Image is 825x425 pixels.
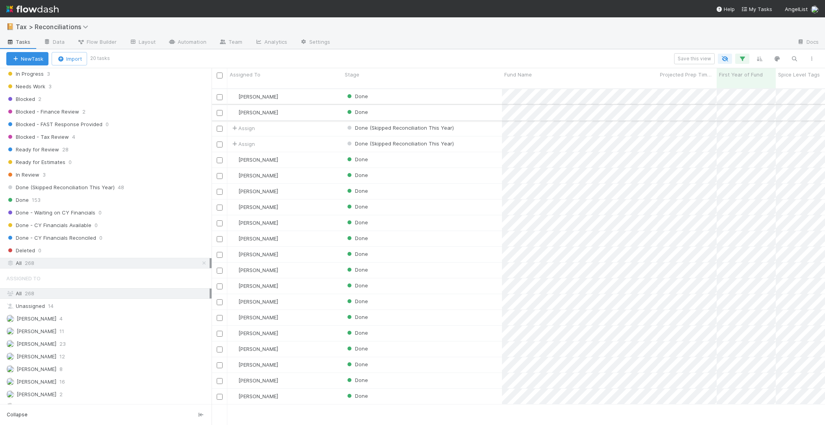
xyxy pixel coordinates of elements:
span: Assigned To [6,270,41,286]
span: Done [346,156,368,162]
span: AngelList [785,6,808,12]
span: Stage [345,71,359,78]
span: [PERSON_NAME] [238,393,278,399]
span: 📔 [6,23,14,30]
a: Team [213,36,249,49]
span: 0 [99,233,102,243]
input: Toggle Row Selected [217,331,223,337]
input: Toggle Row Selected [217,189,223,195]
span: First Year of Fund [719,71,763,78]
div: [PERSON_NAME] [230,298,278,306]
span: Done - CY Financials Reconciled [6,233,96,243]
img: avatar_cfa6ccaa-c7d9-46b3-b608-2ec56ecf97ad.png [231,204,237,210]
span: 8 [59,364,63,374]
img: avatar_85833754-9fc2-4f19-a44b-7938606ee299.png [231,109,237,116]
span: [PERSON_NAME] [238,362,278,368]
img: avatar_85833754-9fc2-4f19-a44b-7938606ee299.png [231,377,237,384]
input: Toggle Row Selected [217,362,223,368]
input: Toggle Row Selected [217,142,223,147]
img: avatar_85833754-9fc2-4f19-a44b-7938606ee299.png [231,251,237,257]
input: Toggle Row Selected [217,205,223,211]
div: Done [346,171,368,179]
span: Done [6,195,29,205]
a: Docs [791,36,825,49]
span: Done - Waiting on CY Financials [6,208,95,218]
span: Tasks [6,38,31,46]
img: logo-inverted-e16ddd16eac7371096b0.svg [6,2,59,16]
span: 18 [59,402,65,412]
div: Done (Skipped Reconciliation This Year) [346,124,454,132]
span: Done (Skipped Reconciliation This Year) [346,140,454,147]
span: [PERSON_NAME] [238,235,278,242]
div: [PERSON_NAME] [230,392,278,400]
img: avatar_85833754-9fc2-4f19-a44b-7938606ee299.png [231,346,237,352]
span: [PERSON_NAME] [17,391,56,397]
a: Flow Builder [71,36,123,49]
div: Done (Skipped Reconciliation This Year) [346,140,454,147]
div: Done [346,329,368,337]
span: Done [346,314,368,320]
span: Assign [230,124,255,132]
input: Toggle Row Selected [217,157,223,163]
span: [PERSON_NAME] [17,328,56,334]
img: avatar_e41e7ae5-e7d9-4d8d-9f56-31b0d7a2f4fd.png [6,352,14,360]
a: Automation [162,36,213,49]
span: 11 [59,326,64,336]
span: Spice Level Tags [778,71,820,78]
div: [PERSON_NAME] [230,171,278,179]
img: avatar_85833754-9fc2-4f19-a44b-7938606ee299.png [231,298,237,305]
div: [PERSON_NAME] [230,329,278,337]
div: All [6,289,210,298]
input: Toggle Row Selected [217,252,223,258]
span: Done [346,188,368,194]
img: avatar_66854b90-094e-431f-b713-6ac88429a2b8.png [6,403,14,411]
span: Done [346,330,368,336]
span: [PERSON_NAME] [17,378,56,385]
span: 153 [32,195,41,205]
span: [PERSON_NAME] [238,267,278,273]
span: Done (Skipped Reconciliation This Year) [346,125,454,131]
div: [PERSON_NAME] [230,108,278,116]
div: [PERSON_NAME] [230,313,278,321]
span: Assign [230,140,255,148]
div: Done [346,297,368,305]
a: My Tasks [741,5,772,13]
div: Done [346,92,368,100]
img: avatar_c0d2ec3f-77e2-40ea-8107-ee7bdb5edede.png [6,390,14,398]
span: Needs Work [6,82,45,91]
span: Done [346,267,368,273]
div: Done [346,281,368,289]
span: Done [346,361,368,367]
img: avatar_85833754-9fc2-4f19-a44b-7938606ee299.png [231,267,237,273]
input: Toggle Row Selected [217,236,223,242]
span: Tax > Reconciliations [16,23,92,31]
span: 268 [25,290,34,296]
input: Toggle Row Selected [217,394,223,400]
a: Analytics [249,36,294,49]
span: Assigned To [230,71,260,78]
img: avatar_37569647-1c78-4889-accf-88c08d42a236.png [231,330,237,336]
input: Toggle Row Selected [217,347,223,352]
img: avatar_45ea4894-10ca-450f-982d-dabe3bd75b0b.png [6,315,14,322]
input: Toggle Row Selected [217,173,223,179]
span: Blocked - Tax Review [6,132,69,142]
span: Deleted [6,246,35,255]
div: Done [346,155,368,163]
span: [PERSON_NAME] [238,220,278,226]
span: [PERSON_NAME] [238,157,278,163]
span: Done [346,377,368,383]
span: [PERSON_NAME] [238,188,278,194]
img: avatar_85833754-9fc2-4f19-a44b-7938606ee299.png [231,235,237,242]
span: 0 [106,119,109,129]
span: [PERSON_NAME] [17,404,56,410]
span: 4 [72,132,75,142]
input: Toggle Row Selected [217,268,223,274]
button: NewTask [6,52,48,65]
span: Blocked - Finance Review [6,107,79,117]
img: avatar_cfa6ccaa-c7d9-46b3-b608-2ec56ecf97ad.png [6,340,14,348]
span: 16 [59,377,65,387]
span: Done [346,203,368,210]
div: Help [716,5,735,13]
img: avatar_711f55b7-5a46-40da-996f-bc93b6b86381.png [6,378,14,386]
div: Done [346,203,368,211]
